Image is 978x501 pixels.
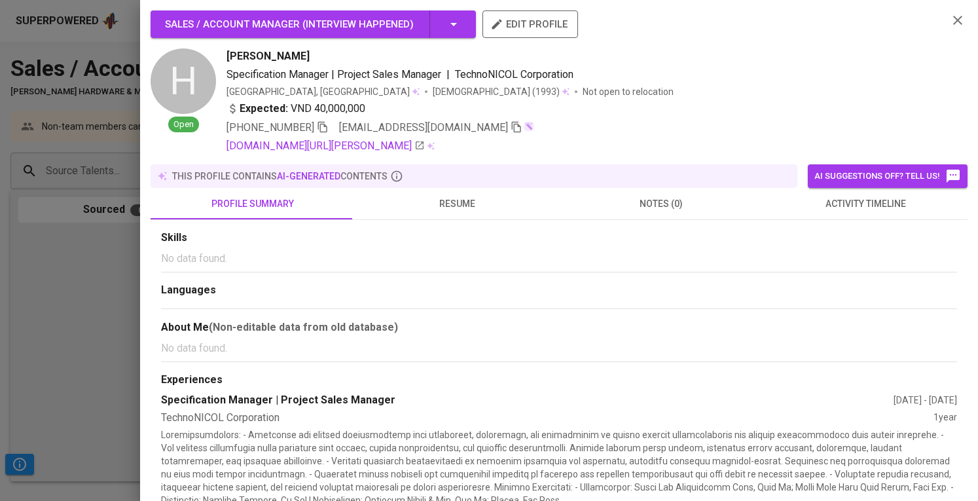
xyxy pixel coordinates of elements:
div: TechnoNICOL Corporation [161,411,933,426]
span: Sales / Account Manager ( Interview happened ) [165,18,414,30]
span: [DEMOGRAPHIC_DATA] [433,85,532,98]
span: [EMAIL_ADDRESS][DOMAIN_NAME] [339,121,508,134]
div: 1 year [933,411,957,426]
b: Expected: [240,101,288,117]
div: VND 40,000,000 [226,101,365,117]
button: edit profile [482,10,578,38]
div: Skills [161,231,957,246]
a: [DOMAIN_NAME][URL][PERSON_NAME] [226,138,425,154]
span: AI suggestions off? Tell us! [814,168,961,184]
img: magic_wand.svg [524,121,534,132]
button: Sales / Account Manager (Interview happened) [151,10,476,38]
p: Not open to relocation [583,85,674,98]
p: No data found. [161,251,957,267]
div: H [151,48,216,114]
span: activity timeline [771,196,960,212]
span: Open [168,119,199,131]
span: notes (0) [567,196,755,212]
span: edit profile [493,16,568,33]
div: About Me [161,320,957,335]
div: Specification Manager | Project Sales Manager [161,393,894,408]
button: AI suggestions off? Tell us! [808,164,968,188]
a: edit profile [482,18,578,29]
span: resume [363,196,551,212]
div: Languages [161,283,957,298]
span: AI-generated [277,171,340,181]
div: (1993) [433,85,570,98]
p: No data found. [161,341,957,356]
span: [PHONE_NUMBER] [226,121,314,134]
span: [PERSON_NAME] [226,48,310,64]
div: Experiences [161,373,957,388]
b: (Non-editable data from old database) [209,321,398,333]
p: this profile contains contents [172,170,388,183]
span: profile summary [158,196,347,212]
span: | [446,67,450,83]
span: Specification Manager | Project Sales Manager [226,68,441,81]
div: [DATE] - [DATE] [894,394,957,407]
span: TechnoNICOL Corporation [455,68,573,81]
div: [GEOGRAPHIC_DATA], [GEOGRAPHIC_DATA] [226,85,420,98]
